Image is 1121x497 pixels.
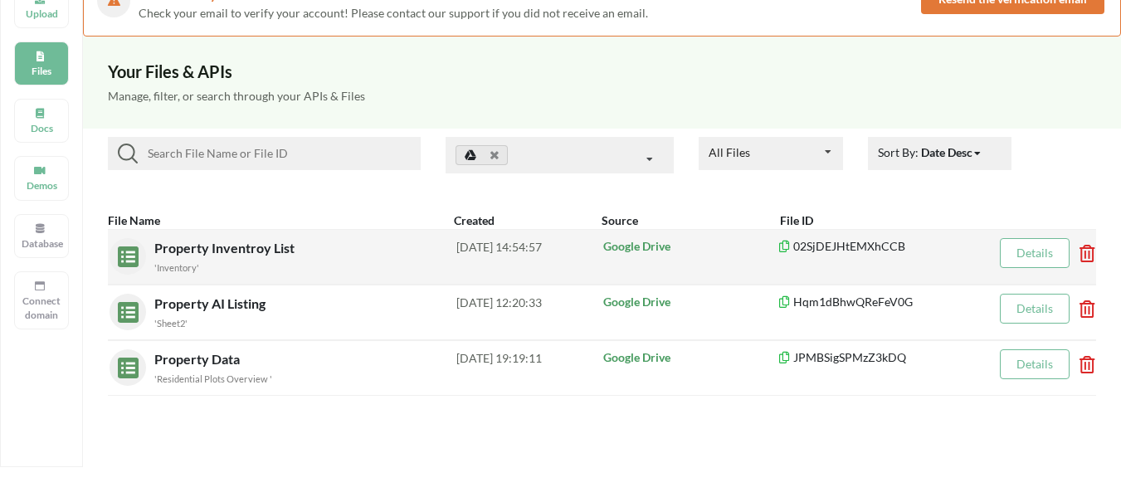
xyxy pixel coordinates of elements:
div: [DATE] 19:19:11 [456,349,602,386]
p: Files [22,64,61,78]
p: Connect domain [22,294,61,322]
span: Check your email to verify your account! Please contact our support if you did not receive an email. [139,6,648,20]
small: 'Residential Plots Overview ' [154,373,272,384]
button: Details [1000,349,1070,379]
p: Google Drive [603,238,777,255]
img: sheets.7a1b7961.svg [110,349,139,378]
p: Google Drive [603,349,777,366]
p: 02SjDEJHtEMXhCCB [777,238,991,255]
p: Upload [22,7,61,21]
img: sheets.7a1b7961.svg [110,238,139,267]
div: Date Desc [921,144,972,161]
a: Details [1016,246,1053,260]
input: Search File Name or File ID [138,144,414,163]
span: Property Data [154,351,243,367]
button: Details [1000,294,1070,324]
p: Database [22,236,61,251]
img: sheets.7a1b7961.svg [110,294,139,323]
span: Property AI Listing [154,295,269,311]
h5: Manage, filter, or search through your APIs & Files [108,90,1096,104]
b: File ID [780,213,813,227]
b: Source [602,213,638,227]
a: Details [1016,301,1053,315]
p: Docs [22,121,61,135]
a: Details [1016,357,1053,371]
div: All Files [709,147,750,158]
div: [DATE] 14:54:57 [456,238,602,275]
div: [DATE] 12:20:33 [456,294,602,330]
small: 'Sheet2' [154,318,188,329]
span: Property Inventroy List [154,240,298,256]
span: Sort By: [878,145,983,159]
img: searchIcon.svg [118,144,138,163]
b: File Name [108,213,160,227]
button: Details [1000,238,1070,268]
h3: Your Files & APIs [108,61,1096,81]
p: Google Drive [603,294,777,310]
p: Hqm1dBhwQReFeV0G [777,294,991,310]
b: Created [454,213,495,227]
small: 'Inventory' [154,262,199,273]
p: JPMBSigSPMzZ3kDQ [777,349,991,366]
p: Demos [22,178,61,192]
